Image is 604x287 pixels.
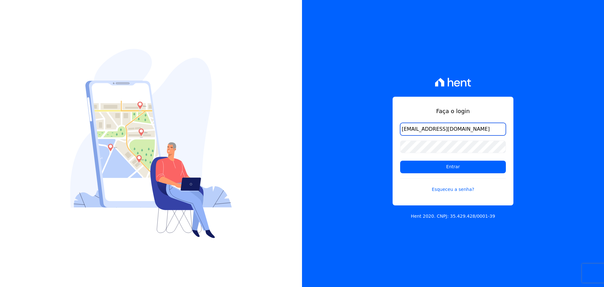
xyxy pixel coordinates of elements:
[400,123,506,135] input: Email
[400,107,506,115] h1: Faça o login
[411,213,495,220] p: Hent 2020. CNPJ: 35.429.428/0001-39
[400,178,506,193] a: Esqueceu a senha?
[70,49,232,238] img: Login
[400,161,506,173] input: Entrar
